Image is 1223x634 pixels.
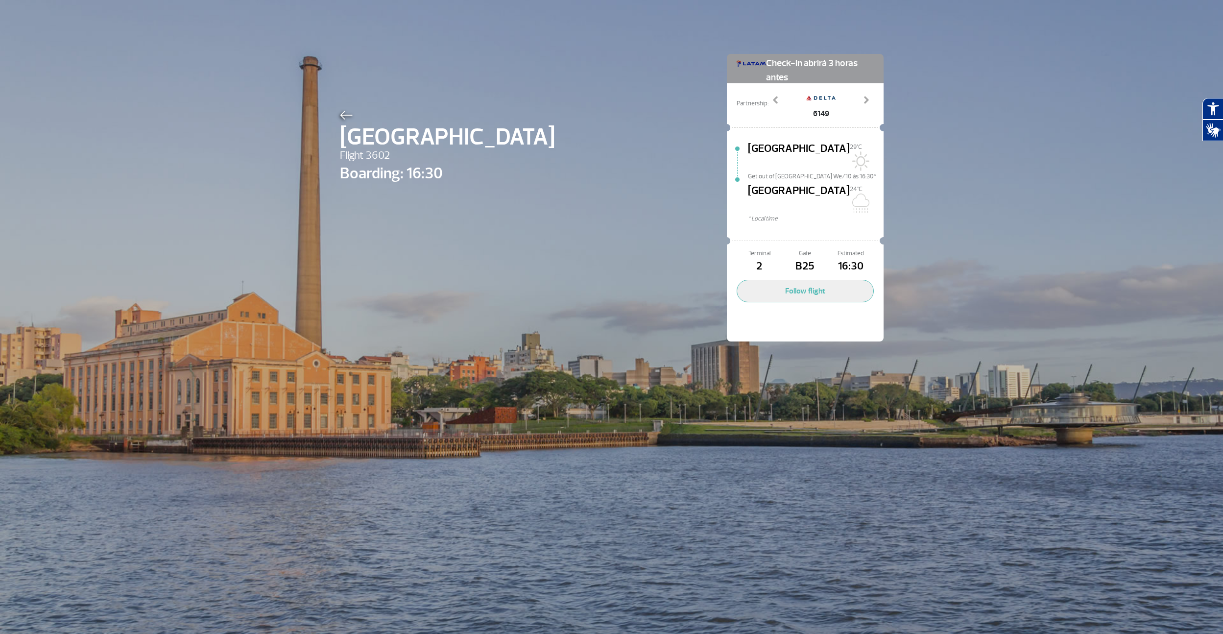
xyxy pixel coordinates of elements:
span: [GEOGRAPHIC_DATA] [748,141,850,172]
span: * Local time [748,214,884,223]
div: Plugin de acessibilidade da Hand Talk. [1202,98,1223,141]
span: [GEOGRAPHIC_DATA] [340,120,555,155]
span: 24°C [850,185,863,193]
span: Get out of [GEOGRAPHIC_DATA] We/10 às 16:30* [748,172,884,179]
span: Check-in abrirá 3 horas antes [766,54,874,85]
span: Partnership: [737,99,768,108]
button: Abrir recursos assistivos. [1202,98,1223,120]
span: Estimated [828,249,873,258]
img: Nublado [850,194,869,213]
span: Flight 3602 [340,147,555,164]
button: Abrir tradutor de língua de sinais. [1202,120,1223,141]
span: [GEOGRAPHIC_DATA] [748,183,850,214]
span: 29°C [850,143,862,151]
span: 2 [737,258,782,275]
span: Terminal [737,249,782,258]
button: Follow flight [737,280,874,302]
img: Sol [850,151,869,171]
span: Gate [782,249,828,258]
span: 6149 [806,108,836,120]
span: B25 [782,258,828,275]
span: 16:30 [828,258,873,275]
span: Boarding: 16:30 [340,162,555,185]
